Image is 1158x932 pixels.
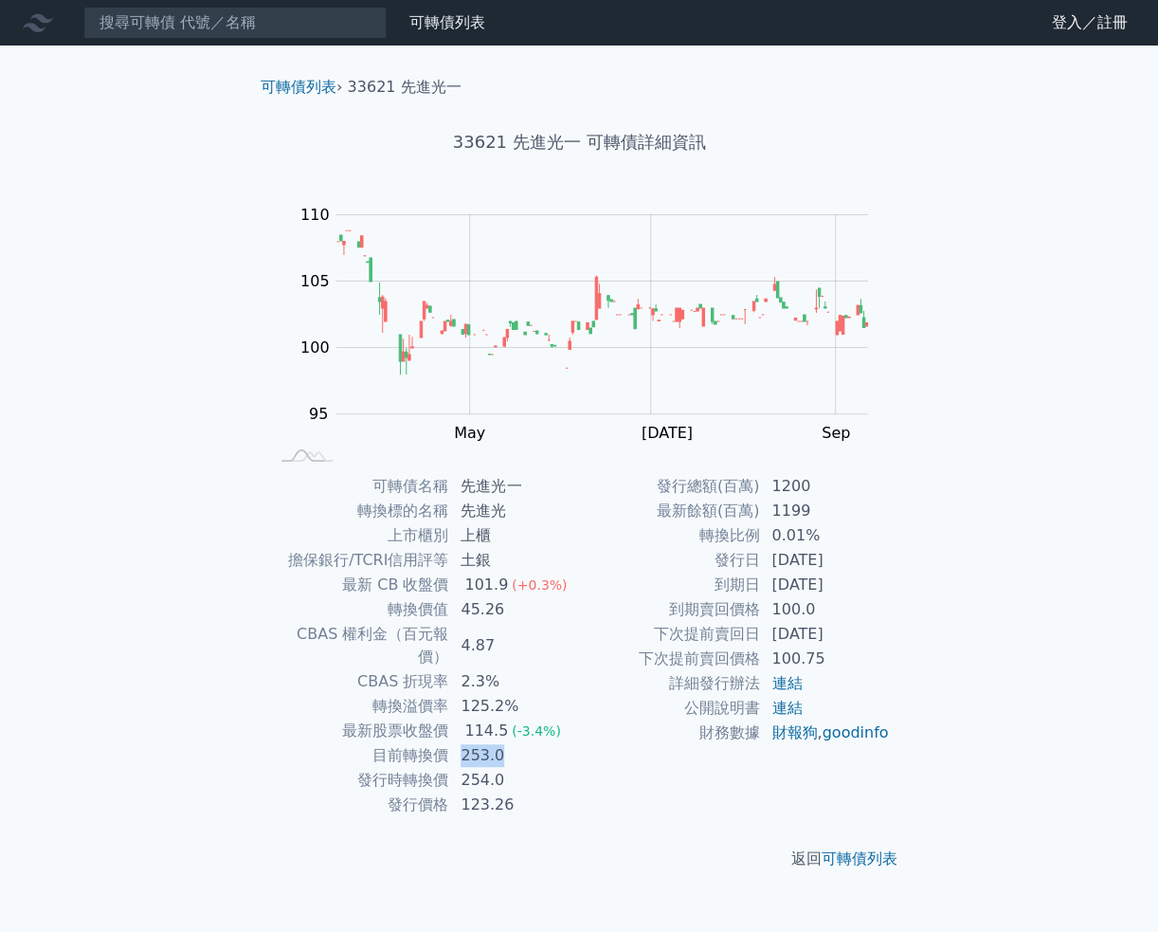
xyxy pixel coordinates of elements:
[348,76,461,99] li: 33621 先進光一
[449,793,579,817] td: 123.26
[579,622,760,647] td: 下次提前賣回日
[268,669,449,694] td: CBAS 折現率
[760,647,890,671] td: 100.75
[449,768,579,793] td: 254.0
[822,424,850,442] tspan: Sep
[268,548,449,573] td: 擔保銀行/TCRI信用評等
[409,13,485,31] a: 可轉債列表
[245,848,913,870] p: 返回
[261,76,342,99] li: ›
[289,206,896,442] g: Chart
[268,499,449,523] td: 轉換標的名稱
[760,721,890,745] td: ,
[579,647,760,671] td: 下次提前賣回價格
[449,474,579,499] td: 先進光一
[579,573,760,597] td: 到期日
[461,720,512,742] div: 114.5
[268,573,449,597] td: 最新 CB 收盤價
[642,424,693,442] tspan: [DATE]
[579,671,760,696] td: 詳細發行辦法
[309,405,328,423] tspan: 95
[579,597,760,622] td: 到期賣回價格
[268,523,449,548] td: 上市櫃別
[760,523,890,548] td: 0.01%
[822,850,897,868] a: 可轉債列表
[760,597,890,622] td: 100.0
[512,577,567,593] span: (+0.3%)
[760,499,890,523] td: 1199
[449,669,579,694] td: 2.3%
[760,622,890,647] td: [DATE]
[579,721,760,745] td: 財務數據
[771,723,817,741] a: 財報狗
[771,699,802,717] a: 連結
[449,694,579,719] td: 125.2%
[760,474,890,499] td: 1200
[268,793,449,817] td: 發行價格
[449,548,579,573] td: 土銀
[579,499,760,523] td: 最新餘額(百萬)
[461,574,512,596] div: 101.9
[579,548,760,573] td: 發行日
[822,723,888,741] a: goodinfo
[449,622,579,669] td: 4.87
[579,474,760,499] td: 發行總額(百萬)
[261,78,336,96] a: 可轉債列表
[300,206,330,224] tspan: 110
[268,694,449,719] td: 轉換溢價率
[268,622,449,669] td: CBAS 權利金（百元報價）
[579,523,760,548] td: 轉換比例
[449,597,579,622] td: 45.26
[268,474,449,499] td: 可轉債名稱
[512,723,561,739] span: (-3.4%)
[268,597,449,622] td: 轉換價值
[579,696,760,721] td: 公開說明書
[760,548,890,573] td: [DATE]
[449,743,579,768] td: 253.0
[1037,8,1143,38] a: 登入／註冊
[268,768,449,793] td: 發行時轉換價
[449,499,579,523] td: 先進光
[760,573,890,597] td: [DATE]
[300,338,330,356] tspan: 100
[771,674,802,692] a: 連結
[449,523,579,548] td: 上櫃
[245,129,913,155] h1: 33621 先進光一 可轉債詳細資訊
[83,7,387,39] input: 搜尋可轉債 代號／名稱
[300,272,330,290] tspan: 105
[454,424,485,442] tspan: May
[268,719,449,743] td: 最新股票收盤價
[268,743,449,768] td: 目前轉換價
